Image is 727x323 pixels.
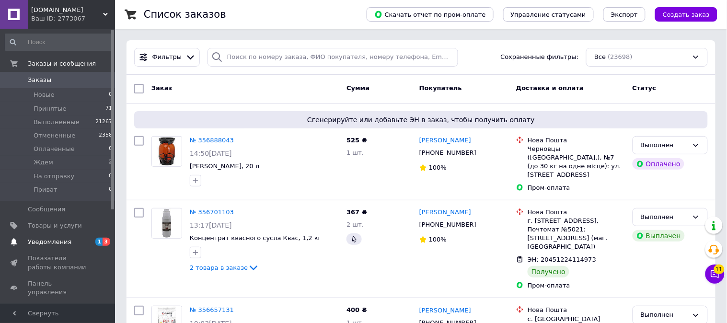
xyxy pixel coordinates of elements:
[5,34,113,51] input: Поиск
[528,208,625,217] div: Нова Пошта
[208,48,458,67] input: Поиск по номеру заказа, ФИО покупателя, номеру телефона, Email, номеру накладной
[429,236,447,243] span: 100%
[109,158,112,167] span: 2
[501,53,579,62] span: Сохраненные фильтры:
[655,7,717,22] button: Создать заказ
[528,184,625,192] div: Пром-оплата
[190,306,234,313] a: № 356657131
[190,137,234,144] a: № 356888043
[190,264,259,271] a: 2 товара в заказе
[516,84,584,92] span: Доставка и оплата
[633,84,657,92] span: Статус
[34,172,74,181] span: На отправку
[633,230,685,242] div: Выплачен
[641,310,688,320] div: Выполнен
[611,11,638,18] span: Экспорт
[28,238,71,246] span: Уведомления
[633,158,684,170] div: Оплачено
[663,11,710,18] span: Создать заказ
[190,208,234,216] a: № 356701103
[594,53,606,62] span: Все
[105,104,112,113] span: 71
[34,145,75,153] span: Оплаченные
[34,158,53,167] span: Ждем
[346,149,364,156] span: 1 шт.
[151,136,182,167] a: Фото товару
[34,131,75,140] span: Отмененные
[419,136,471,145] a: [PERSON_NAME]
[419,84,462,92] span: Покупатель
[419,306,471,315] a: [PERSON_NAME]
[608,53,633,60] span: (23698)
[190,150,232,157] span: 14:50[DATE]
[190,234,322,242] a: Концентрат квасного сусла Квас, 1,2 кг
[28,279,89,297] span: Панель управления
[151,84,172,92] span: Заказ
[646,11,717,18] a: Создать заказ
[28,59,96,68] span: Заказы и сообщения
[152,53,182,62] span: Фильтры
[603,7,646,22] button: Экспорт
[528,256,596,263] span: ЭН: 20451224114973
[346,137,367,144] span: 525 ₴
[28,76,51,84] span: Заказы
[103,238,110,246] span: 3
[109,185,112,194] span: 0
[190,162,259,170] a: [PERSON_NAME], 20 л
[641,140,688,150] div: Выполнен
[190,221,232,229] span: 13:17[DATE]
[95,238,103,246] span: 1
[31,6,103,14] span: МирБир.com.ua
[374,10,486,19] span: Скачать отчет по пром-оплате
[528,136,625,145] div: Нова Пошта
[34,118,80,127] span: Выполненные
[705,265,725,284] button: Чат с покупателем11
[417,219,478,231] div: [PHONE_NUMBER]
[28,254,89,271] span: Показатели работы компании
[528,266,569,277] div: Получено
[641,212,688,222] div: Выполнен
[31,14,115,23] div: Ваш ID: 2773067
[99,131,112,140] span: 2358
[34,104,67,113] span: Принятые
[367,7,494,22] button: Скачать отчет по пром-оплате
[346,306,367,313] span: 400 ₴
[528,306,625,314] div: Нова Пошта
[95,118,112,127] span: 21267
[346,221,364,228] span: 2 шт.
[429,164,447,171] span: 100%
[138,115,704,125] span: Сгенерируйте или добавьте ЭН в заказ, чтобы получить оплату
[528,217,625,252] div: г. [STREET_ADDRESS], Почтомат №5021: [STREET_ADDRESS] (маг. [GEOGRAPHIC_DATA])
[503,7,594,22] button: Управление статусами
[528,281,625,290] div: Пром-оплата
[34,185,58,194] span: Приват
[144,9,226,20] h1: Список заказов
[152,137,182,166] img: Фото товару
[28,221,82,230] span: Товары и услуги
[346,208,367,216] span: 367 ₴
[28,205,65,214] span: Сообщения
[109,91,112,99] span: 0
[109,145,112,153] span: 0
[714,265,725,274] span: 11
[152,208,182,238] img: Фото товару
[346,84,369,92] span: Сумма
[151,208,182,239] a: Фото товару
[109,172,112,181] span: 0
[417,147,478,159] div: [PHONE_NUMBER]
[34,91,55,99] span: Новые
[528,145,625,180] div: Черновцы ([GEOGRAPHIC_DATA].), №7 (до 30 кг на одне місце): ул. [STREET_ADDRESS]
[190,264,248,271] span: 2 товара в заказе
[419,208,471,217] a: [PERSON_NAME]
[511,11,586,18] span: Управление статусами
